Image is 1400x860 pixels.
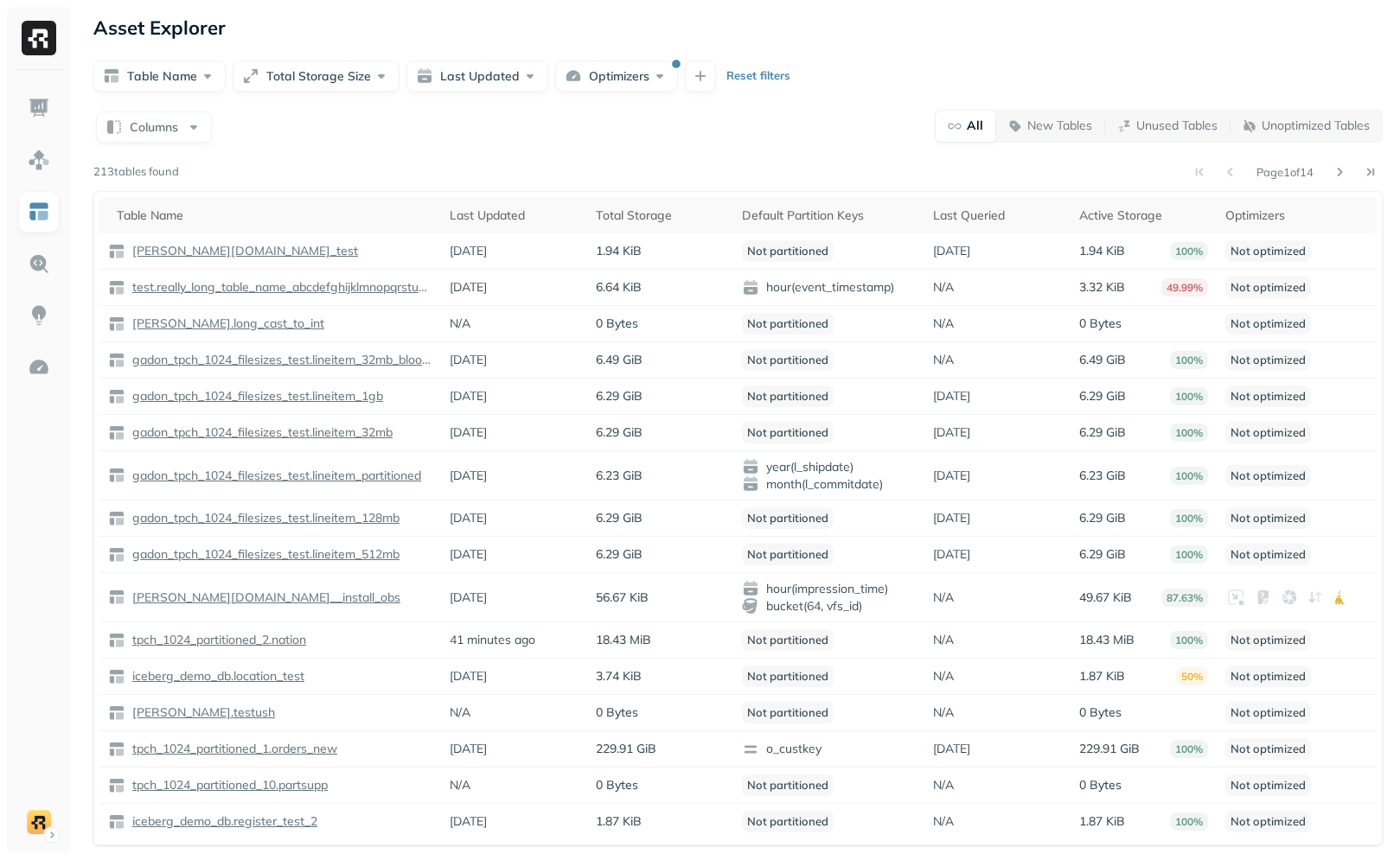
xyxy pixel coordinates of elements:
p: [DATE] [450,741,487,757]
img: table [108,467,125,484]
a: gadon_tpch_1024_filesizes_test.lineitem_32mb_bloomfilter [125,352,432,368]
div: Optimizers [1225,207,1368,224]
p: Not partitioned [742,629,834,651]
button: Table Name [93,61,226,92]
img: table [108,589,125,606]
p: N/A [933,589,954,606]
p: 56.67 KiB [596,589,649,606]
p: Not optimized [1225,240,1311,262]
p: Not optimized [1225,544,1311,565]
button: Total Storage Size [233,61,400,92]
p: Not optimized [1225,385,1311,407]
p: [DATE] [450,813,487,830]
p: 6.29 GiB [596,424,642,441]
p: 1.87 KiB [596,813,642,830]
p: Not partitioned [742,702,834,723]
p: 100% [1170,467,1208,485]
p: N/A [933,813,954,830]
p: Not partitioned [742,666,834,687]
p: gadon_tpch_1024_filesizes_test.lineitem_128mb [129,510,400,526]
img: table [108,315,125,333]
p: [DATE] [450,668,487,685]
p: Not partitioned [742,811,834,832]
p: [DATE] [450,468,487,484]
p: 100% [1170,812,1208,831]
p: [DATE] [933,243,970,259]
p: 100% [1170,387,1208,405]
div: Last Queried [933,207,1062,224]
img: table [108,813,125,831]
p: N/A [450,315,470,332]
button: Optimizers [555,61,678,92]
p: 0 Bytes [1079,315,1122,332]
img: table [108,279,125,296]
p: test.really_long_table_name_abcdefghijklmnopqrstuvwxyz1234567890 [129,279,432,296]
img: table [108,352,125,369]
div: Default Partition Keys [742,207,916,224]
span: o_custkey [742,741,916,758]
p: Not optimized [1225,465,1311,487]
p: 49.99% [1161,278,1208,296]
p: 100% [1170,424,1208,442]
p: [PERSON_NAME][DOMAIN_NAME]_test [129,243,358,259]
a: tpch_1024_partitioned_10.partsupp [125,777,328,793]
p: 3.32 KiB [1079,279,1125,296]
p: Asset Explorer [93,16,226,40]
img: table [108,424,125,442]
p: tpch_1024_partitioned_1.orders_new [129,741,337,757]
p: [DATE] [450,279,487,296]
span: bucket(64, vfs_id) [742,597,916,615]
a: test.really_long_table_name_abcdefghijklmnopqrstuvwxyz1234567890 [125,279,432,296]
p: Not optimized [1225,702,1311,723]
p: [PERSON_NAME].testush [129,704,275,721]
p: 0 Bytes [596,704,638,721]
span: hour(impression_time) [742,580,916,597]
img: table [108,777,125,794]
p: 0 Bytes [596,315,638,332]
p: New Tables [1027,118,1092,134]
a: tpch_1024_partitioned_2.nation [125,632,306,648]
img: table [108,510,125,527]
p: Not partitioned [742,422,834,443]
p: Not partitioned [742,240,834,262]
img: Dashboard [28,97,50,119]
p: Unoptimized Tables [1262,118,1370,134]
p: 6.23 GiB [596,468,642,484]
p: N/A [933,777,954,793]
a: gadon_tpch_1024_filesizes_test.lineitem_partitioned [125,468,421,484]
p: [PERSON_NAME][DOMAIN_NAME]__install_obs [129,589,400,606]
a: tpch_1024_partitioned_1.orders_new [125,741,337,757]
p: 41 minutes ago [450,632,535,648]
a: gadon_tpch_1024_filesizes_test.lineitem_512mb [125,546,400,563]
p: N/A [933,279,954,296]
a: gadon_tpch_1024_filesizes_test.lineitem_128mb [125,510,400,526]
p: N/A [933,352,954,368]
p: 6.29 GiB [1079,388,1126,405]
div: Table Name [117,207,432,224]
p: N/A [933,668,954,685]
div: Last Updated [450,207,579,224]
p: [DATE] [933,468,970,484]
p: [DATE] [933,424,970,441]
img: Asset Explorer [28,201,50,223]
img: table [108,741,125,758]
p: Not optimized [1225,811,1311,832]
p: iceberg_demo_db.register_test_2 [129,813,317,830]
p: 229.91 GiB [596,741,656,757]
p: 1.94 KiB [596,243,642,259]
p: 1.87 KiB [1079,668,1125,685]
p: [DATE] [933,510,970,526]
p: Not partitioned [742,507,834,529]
img: table [108,388,125,405]
p: 100% [1170,509,1208,527]
p: 1.87 KiB [1079,813,1125,830]
p: 50% [1176,667,1208,685]
p: Page 1 of 14 [1256,164,1314,180]
p: [DATE] [450,352,487,368]
a: [PERSON_NAME][DOMAIN_NAME]__install_obs [125,589,400,606]
p: iceberg_demo_db.location_test [129,668,304,685]
p: N/A [933,704,954,721]
img: Insights [28,304,50,327]
p: 6.23 GiB [1079,468,1126,484]
p: N/A [933,315,954,332]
